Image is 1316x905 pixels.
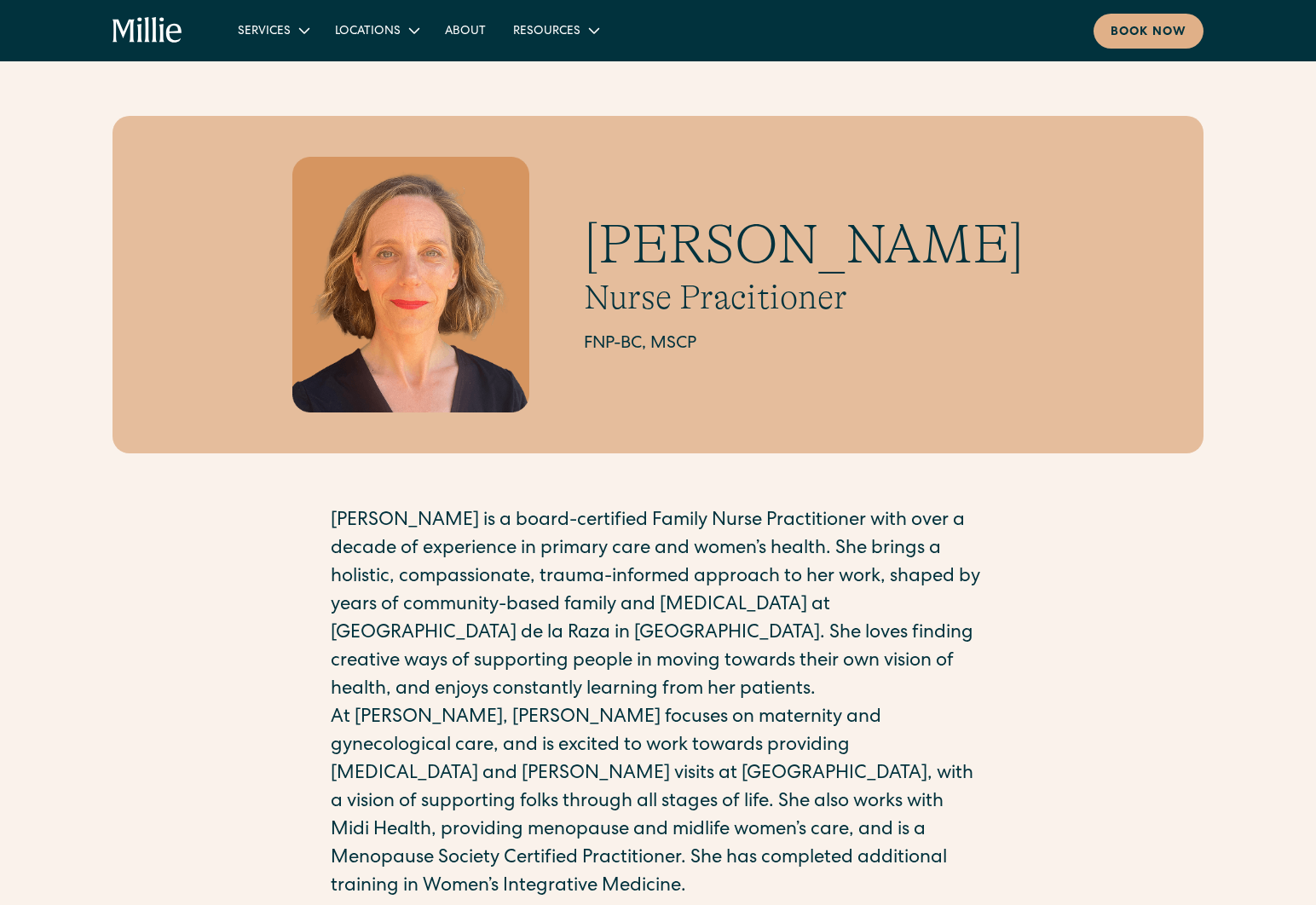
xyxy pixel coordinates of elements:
div: Locations [321,16,431,44]
a: Book now [1094,14,1203,49]
div: Services [238,23,291,41]
a: About [431,16,499,44]
h2: Nurse Pracitioner [584,277,1024,318]
a: home [113,17,183,44]
h2: FNP-BC, MSCP [584,331,1024,357]
div: Services [224,16,321,44]
h1: [PERSON_NAME] [584,212,1024,278]
div: Locations [335,23,401,41]
p: At [PERSON_NAME], [PERSON_NAME] focuses on maternity and gynecological care, and is excited to wo... [331,705,985,902]
div: Book now [1111,24,1186,42]
div: Resources [513,23,580,41]
p: [PERSON_NAME] is a board-certified Family Nurse Practitioner with over a decade of experience in ... [331,508,985,705]
div: Resources [499,16,611,44]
